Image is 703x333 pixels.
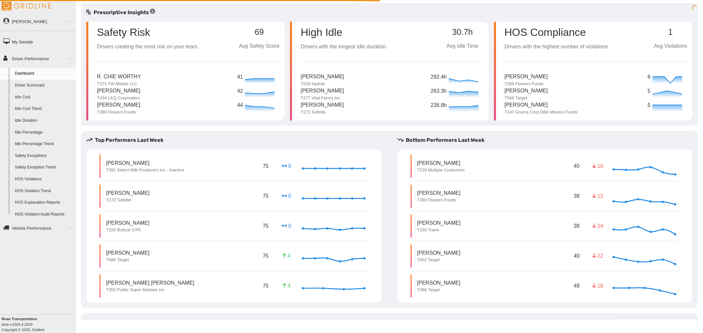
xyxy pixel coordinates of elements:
p: T026 Hydrite [301,81,344,87]
p: HOS Compliance [505,27,609,38]
p: [PERSON_NAME] [301,73,344,81]
h5: Prescriptive Insights [86,9,155,16]
p: T239 Multiple Customers [417,167,465,173]
p: Safety Risk [97,27,150,38]
p: T549 Target [505,95,548,101]
p: T289 Flowers Foods [417,197,461,203]
p: T086 Target [106,257,150,263]
p: 40 [572,251,581,261]
p: 16 [592,282,603,290]
p: 292.4h [431,73,447,81]
p: 38 [572,221,581,231]
p: R. Chie Worthy [97,73,141,81]
p: 30.7h [442,28,483,37]
p: [PERSON_NAME] [106,219,150,227]
p: 6 [648,73,651,81]
p: 75 [261,281,270,291]
a: HOS Violation Audit Reports [12,209,76,220]
p: 263.3h [431,87,447,95]
p: 4 [281,252,292,260]
p: [PERSON_NAME] [106,249,150,257]
p: T289 Flowers Foods [505,81,548,87]
p: Drivers with the highest number of violations. [505,43,609,51]
p: 48 [572,281,581,291]
p: T391 Select Milk Producers Inc - Inactive [106,167,184,173]
p: 24 [592,222,603,230]
p: [PERSON_NAME] [417,219,461,227]
p: 12 [592,192,603,200]
p: 5 [648,87,651,95]
p: 42 [237,87,244,95]
p: [PERSON_NAME] [97,101,140,109]
p: [PERSON_NAME] [417,249,461,257]
p: 0 [281,192,292,200]
p: [PERSON_NAME] [417,159,465,167]
p: Avg Violations [654,42,687,50]
i: beta v.2025.4.2019 [2,322,32,326]
p: T226 Bobcat OTR [106,227,150,233]
p: T388 Target [417,287,461,293]
div: Copyright © 2025, Gridline [2,316,76,332]
p: T352 Publix Super Markets Inc [106,287,194,293]
a: Idle Duration [12,115,76,127]
a: HOS Violation Trend [12,185,76,197]
a: Dashboard [12,68,76,80]
p: 226.8h [431,101,447,110]
p: 75 [261,251,270,261]
p: 1 [654,28,687,37]
p: T272 Safelite [106,197,150,203]
p: [PERSON_NAME] [417,189,461,197]
p: 75 [261,161,270,171]
p: [PERSON_NAME] [106,159,184,167]
p: 75 [261,221,270,231]
p: T150 Trane [417,227,461,233]
p: 41 [237,73,244,81]
a: Safety Exceptions [12,150,76,162]
a: Idle Cost Trend [12,103,76,115]
p: 5 [648,101,651,110]
p: [PERSON_NAME] [97,87,140,95]
p: [PERSON_NAME] [106,189,150,197]
p: T147 Gruma Corp DBA Mission Foods [505,109,578,115]
p: T373 TW Metals LLC [97,81,141,87]
p: [PERSON_NAME] [417,279,461,287]
p: 38 [572,191,581,201]
p: [PERSON_NAME] [301,101,344,109]
p: High Idle [301,27,387,38]
p: 44 [237,101,244,110]
a: HOS Violations [12,173,76,185]
h5: Top Performers Last Week [86,136,387,144]
p: 10 [592,162,603,170]
p: 4 [281,282,292,290]
p: [PERSON_NAME] [505,73,548,81]
p: [PERSON_NAME] [505,87,548,95]
p: 40 [572,161,581,171]
p: 0 [281,222,292,230]
p: [PERSON_NAME] [301,87,344,95]
a: Idle Percentage Trend [12,138,76,150]
a: Driver Scorecard [12,80,76,91]
a: Idle Cost [12,91,76,103]
p: T434 LKQ Corporation [97,95,140,101]
p: 69 [239,28,279,37]
p: T289 Flowers Foods [97,109,140,115]
p: Avg Safety Score [239,42,279,50]
p: 0 [281,162,292,170]
a: HOS Explanation Reports [12,197,76,209]
p: 75 [261,191,270,201]
p: Avg Idle Time [442,42,483,50]
p: Drivers creating the most risk on your team. [97,43,199,51]
p: [PERSON_NAME] [505,101,578,109]
p: T277 Vital Farms Inc [301,95,344,101]
p: 22 [592,252,603,260]
b: Ruan Transportation [2,317,37,321]
a: Idle Percentage [12,127,76,139]
p: [PERSON_NAME] [PERSON_NAME] [106,279,194,287]
h5: Bottom Performers Last Week [397,136,698,144]
p: Drivers with the longest idle duration. [301,43,387,51]
p: T502 Target [417,257,461,263]
a: Safety Exception Trend [12,162,76,173]
img: Gridline [2,2,51,11]
p: T272 Safelite [301,109,344,115]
